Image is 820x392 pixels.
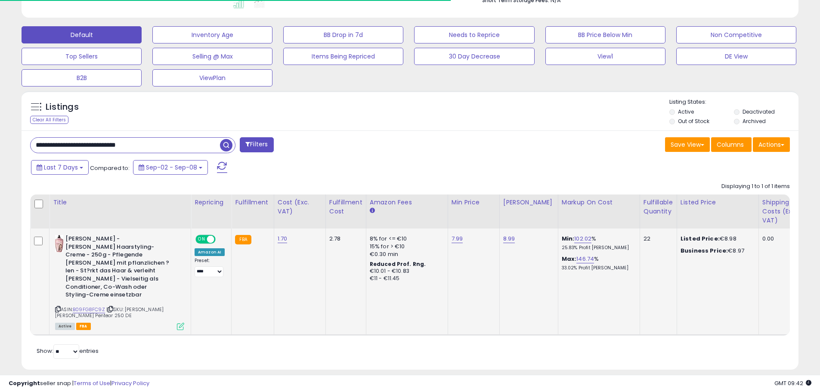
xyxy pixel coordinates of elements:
[111,379,149,387] a: Privacy Policy
[574,235,591,243] a: 102.02
[678,117,709,125] label: Out of Stock
[762,235,804,243] div: 0.00
[90,164,130,172] span: Compared to:
[74,379,110,387] a: Terms of Use
[195,198,228,207] div: Repricing
[562,255,633,271] div: %
[676,26,796,43] button: Non Competitive
[31,160,89,175] button: Last 7 Days
[681,247,728,255] b: Business Price:
[678,108,694,115] label: Active
[681,235,752,243] div: €8.98
[452,235,463,243] a: 7.99
[665,137,710,152] button: Save View
[9,380,149,388] div: seller snap | |
[721,182,790,191] div: Displaying 1 to 1 of 1 items
[545,48,665,65] button: View1
[22,26,142,43] button: Default
[30,116,68,124] div: Clear All Filters
[370,235,441,243] div: 8% for <= €10
[235,235,251,244] small: FBA
[681,198,755,207] div: Listed Price
[562,265,633,271] p: 33.02% Profit [PERSON_NAME]
[283,48,403,65] button: Items Being Repriced
[370,275,441,282] div: €11 - €11.45
[558,194,640,228] th: The percentage added to the cost of goods (COGS) that forms the calculator for Min & Max prices.
[278,198,322,216] div: Cost (Exc. VAT)
[329,235,359,243] div: 2.78
[152,48,272,65] button: Selling @ Max
[146,163,197,172] span: Sep-02 - Sep-08
[503,198,554,207] div: [PERSON_NAME]
[55,235,63,252] img: 413VyZl838L._SL40_.jpg
[133,160,208,175] button: Sep-02 - Sep-08
[681,247,752,255] div: €8.97
[37,347,99,355] span: Show: entries
[240,137,273,152] button: Filters
[452,198,496,207] div: Min Price
[278,235,288,243] a: 1.70
[370,260,426,268] b: Reduced Prof. Rng.
[562,235,575,243] b: Min:
[55,323,75,330] span: All listings currently available for purchase on Amazon
[503,235,515,243] a: 8.99
[676,48,796,65] button: DE View
[545,26,665,43] button: BB Price Below Min
[329,198,362,216] div: Fulfillment Cost
[562,198,636,207] div: Markup on Cost
[370,198,444,207] div: Amazon Fees
[562,245,633,251] p: 25.83% Profit [PERSON_NAME]
[9,379,40,387] strong: Copyright
[195,258,225,277] div: Preset:
[562,235,633,251] div: %
[22,69,142,86] button: B2B
[46,101,79,113] h5: Listings
[681,235,720,243] b: Listed Price:
[370,250,441,258] div: €0.30 min
[196,236,207,243] span: ON
[414,48,534,65] button: 30 Day Decrease
[283,26,403,43] button: BB Drop in 7d
[55,306,164,319] span: | SKU: [PERSON_NAME] [PERSON_NAME] Pentear 250 DE
[152,26,272,43] button: Inventory Age
[152,69,272,86] button: ViewPlan
[774,379,811,387] span: 2025-09-16 09:42 GMT
[370,207,375,215] small: Amazon Fees.
[195,248,225,256] div: Amazon AI
[370,243,441,250] div: 15% for > €10
[743,117,766,125] label: Archived
[717,140,744,149] span: Columns
[644,235,670,243] div: 22
[235,198,270,207] div: Fulfillment
[743,108,775,115] label: Deactivated
[762,198,807,225] div: Shipping Costs (Exc. VAT)
[669,98,798,106] p: Listing States:
[65,235,170,301] b: [PERSON_NAME] - [PERSON_NAME] Haarstyling-Creme - 250g - Pflegende [PERSON_NAME] mit pflanzlichen...
[370,268,441,275] div: €10.01 - €10.83
[576,255,594,263] a: 146.74
[73,306,105,313] a: B09FG8FC9Z
[753,137,790,152] button: Actions
[22,48,142,65] button: Top Sellers
[44,163,78,172] span: Last 7 Days
[414,26,534,43] button: Needs to Reprice
[76,323,91,330] span: FBA
[644,198,673,216] div: Fulfillable Quantity
[214,236,228,243] span: OFF
[711,137,752,152] button: Columns
[53,198,187,207] div: Title
[55,235,184,329] div: ASIN:
[562,255,577,263] b: Max:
